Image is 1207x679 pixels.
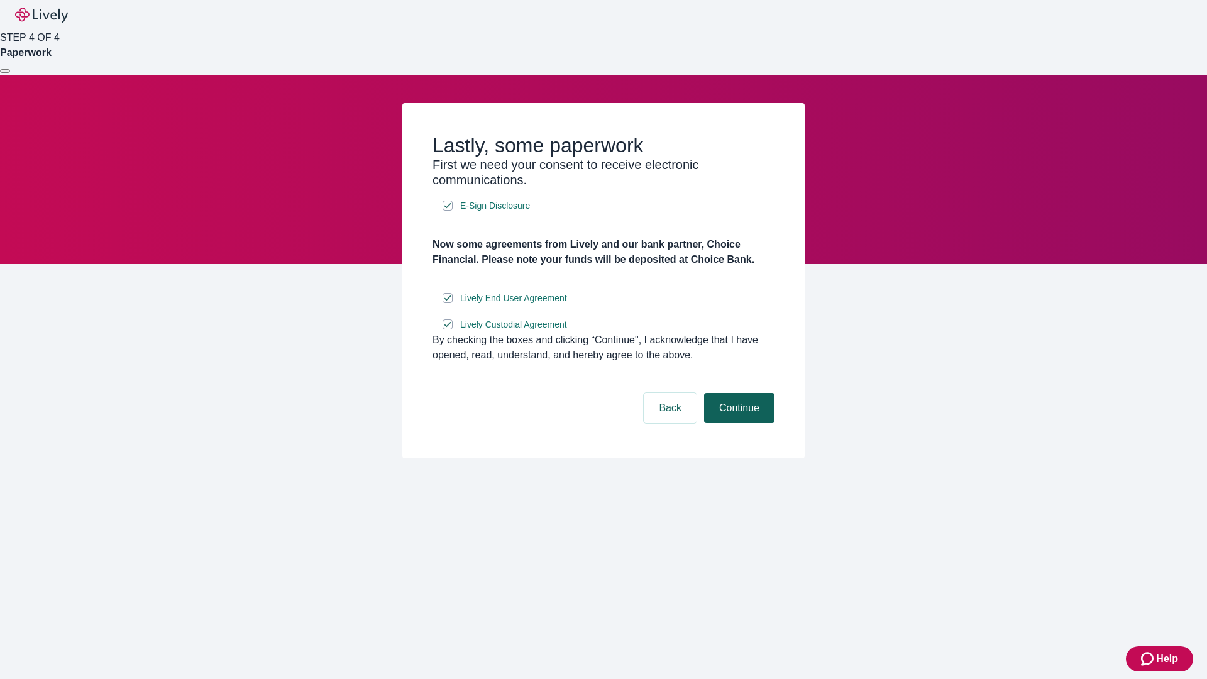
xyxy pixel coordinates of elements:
svg: Zendesk support icon [1141,651,1156,666]
span: Lively Custodial Agreement [460,318,567,331]
div: By checking the boxes and clicking “Continue", I acknowledge that I have opened, read, understand... [433,333,774,363]
button: Continue [704,393,774,423]
a: e-sign disclosure document [458,290,570,306]
h2: Lastly, some paperwork [433,133,774,157]
span: Help [1156,651,1178,666]
h4: Now some agreements from Lively and our bank partner, Choice Financial. Please note your funds wi... [433,237,774,267]
a: e-sign disclosure document [458,198,532,214]
span: E-Sign Disclosure [460,199,530,213]
button: Zendesk support iconHelp [1126,646,1193,671]
h3: First we need your consent to receive electronic communications. [433,157,774,187]
button: Back [644,393,697,423]
img: Lively [15,8,68,23]
span: Lively End User Agreement [460,292,567,305]
a: e-sign disclosure document [458,317,570,333]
